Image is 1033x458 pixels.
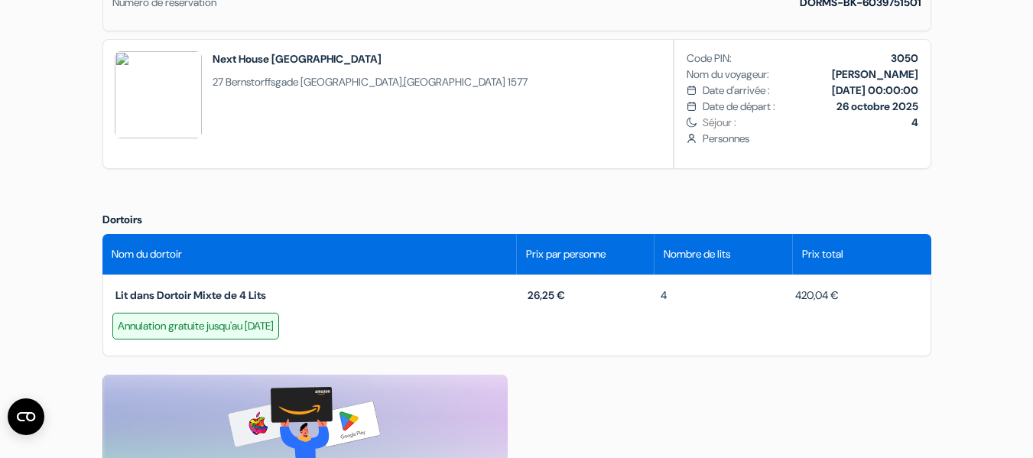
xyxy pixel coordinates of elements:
[703,131,918,147] span: Personnes
[112,313,279,339] div: Annulation gratuite jusqu'au [DATE]
[832,67,918,81] b: [PERSON_NAME]
[112,246,182,262] span: Nom du dortoir
[404,75,505,89] span: [GEOGRAPHIC_DATA]
[703,99,775,115] span: Date de départ :
[802,246,843,262] span: Prix total
[508,75,528,89] span: 1577
[832,83,918,97] b: [DATE] 00:00:00
[687,67,769,83] span: Nom du voyageur:
[213,75,298,89] span: 27 Bernstorffsgade
[528,288,565,302] span: 26,25 €
[703,115,918,131] span: Séjour :
[115,51,202,138] img: AGZeYFFlBzwGMQhq
[891,51,918,65] b: 3050
[911,115,918,129] b: 4
[836,99,918,113] b: 26 octobre 2025
[102,213,142,226] span: Dortoirs
[213,74,528,90] span: ,
[664,246,730,262] span: Nombre de lits
[687,50,732,67] span: Code PIN:
[526,246,606,262] span: Prix par personne
[300,75,402,89] span: [GEOGRAPHIC_DATA]
[213,51,528,67] h2: Next House [GEOGRAPHIC_DATA]
[651,287,667,304] span: 4
[115,288,266,302] span: Lit dans Dortoir Mixte de 4 Lits
[8,398,44,435] button: Ouvrir le widget CMP
[786,287,839,304] span: 420,04 €
[703,83,770,99] span: Date d'arrivée :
